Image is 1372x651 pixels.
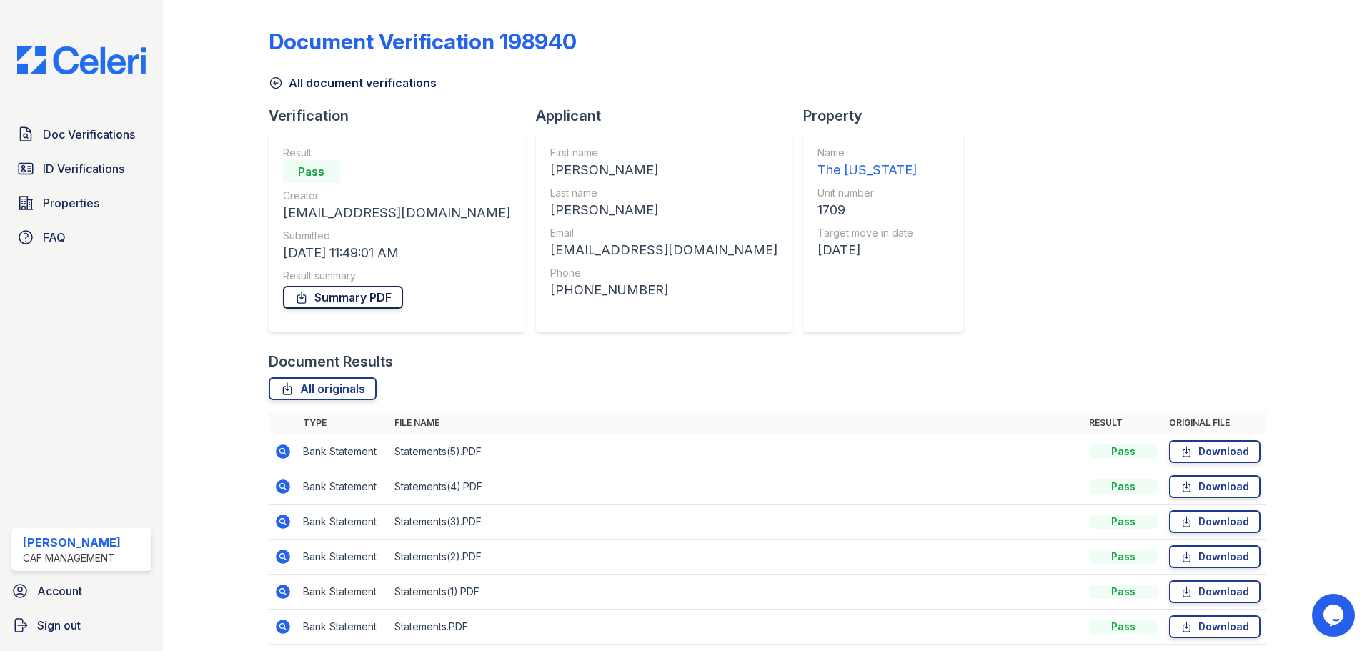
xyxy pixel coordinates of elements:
[1169,615,1261,638] a: Download
[817,186,917,200] div: Unit number
[297,434,389,469] td: Bank Statement
[1089,550,1158,564] div: Pass
[389,505,1083,540] td: Statements(3).PDF
[803,106,975,126] div: Property
[283,189,510,203] div: Creator
[389,412,1083,434] th: File name
[550,226,777,240] div: Email
[389,469,1083,505] td: Statements(4).PDF
[43,160,124,177] span: ID Verifications
[389,540,1083,575] td: Statements(2).PDF
[269,106,536,126] div: Verification
[817,146,917,160] div: Name
[11,189,151,217] a: Properties
[283,269,510,283] div: Result summary
[550,266,777,280] div: Phone
[283,243,510,263] div: [DATE] 11:49:01 AM
[389,575,1083,610] td: Statements(1).PDF
[1083,412,1163,434] th: Result
[817,146,917,180] a: Name The [US_STATE]
[550,240,777,260] div: [EMAIL_ADDRESS][DOMAIN_NAME]
[817,226,917,240] div: Target move in date
[817,200,917,220] div: 1709
[269,352,393,372] div: Document Results
[550,200,777,220] div: [PERSON_NAME]
[269,29,577,54] div: Document Verification 198940
[283,286,403,309] a: Summary PDF
[1089,585,1158,599] div: Pass
[1169,475,1261,498] a: Download
[6,611,157,640] a: Sign out
[283,203,510,223] div: [EMAIL_ADDRESS][DOMAIN_NAME]
[1089,515,1158,529] div: Pass
[6,46,157,74] img: CE_Logo_Blue-a8612792a0a2168367f1c8372b55b34899dd931a85d93a1a3d3e32e68fde9ad4.png
[1169,545,1261,568] a: Download
[1169,440,1261,463] a: Download
[297,505,389,540] td: Bank Statement
[283,229,510,243] div: Submitted
[11,120,151,149] a: Doc Verifications
[550,146,777,160] div: First name
[1089,620,1158,634] div: Pass
[536,106,803,126] div: Applicant
[43,229,66,246] span: FAQ
[1169,580,1261,603] a: Download
[1169,510,1261,533] a: Download
[297,469,389,505] td: Bank Statement
[1089,479,1158,494] div: Pass
[23,551,121,565] div: CAF Management
[23,534,121,551] div: [PERSON_NAME]
[43,126,135,143] span: Doc Verifications
[283,146,510,160] div: Result
[269,74,437,91] a: All document verifications
[37,617,81,634] span: Sign out
[297,610,389,645] td: Bank Statement
[297,575,389,610] td: Bank Statement
[283,160,340,183] div: Pass
[389,610,1083,645] td: Statements.PDF
[1089,444,1158,459] div: Pass
[6,577,157,605] a: Account
[550,160,777,180] div: [PERSON_NAME]
[269,377,377,400] a: All originals
[817,240,917,260] div: [DATE]
[11,223,151,252] a: FAQ
[37,582,82,600] span: Account
[1163,412,1266,434] th: Original file
[550,280,777,300] div: [PHONE_NUMBER]
[1312,594,1358,637] iframe: chat widget
[817,160,917,180] div: The [US_STATE]
[11,154,151,183] a: ID Verifications
[297,412,389,434] th: Type
[43,194,99,212] span: Properties
[550,186,777,200] div: Last name
[297,540,389,575] td: Bank Statement
[389,434,1083,469] td: Statements(5).PDF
